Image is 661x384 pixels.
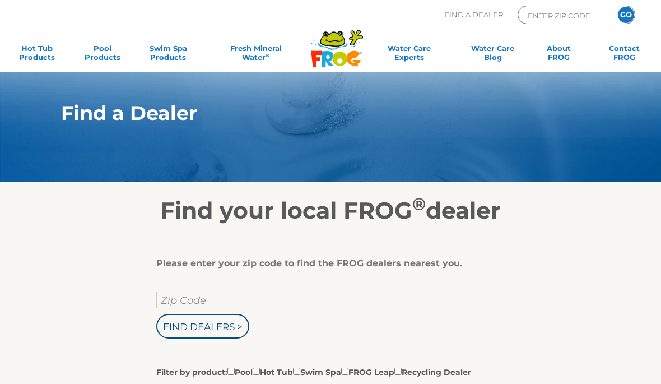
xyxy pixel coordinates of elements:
label: Filter by product: Pool Hot Tub Swim Spa FROG Leap Recycling Dealer [156,366,471,378]
input: Filter by product:PoolHot TubSwim SpaFROG LeapRecycling Dealer [227,368,235,375]
sup: ® [412,193,426,215]
input: Find Dealers > [156,314,249,339]
a: Water CareBlog [467,44,518,66]
input: Zip Code Form [527,9,602,22]
input: Filter by product:PoolHot TubSwim SpaFROG LeapRecycling Dealer [293,368,300,375]
div: Please enter your zip code to find the FROG dealers nearest you. [156,258,496,269]
p: Find A Dealer [445,6,503,24]
input: Filter by product:PoolHot TubSwim SpaFROG LeapRecycling Dealer [253,368,260,375]
a: PoolProducts [77,44,128,66]
h2: Find your local FROG dealer [44,196,617,224]
a: Swim SpaProducts [143,44,194,66]
a: Hot TubProducts [11,44,62,66]
h1: Find a Dealer [61,102,560,124]
a: Fresh MineralWater∞ [208,44,304,66]
input: Filter by product:PoolHot TubSwim SpaFROG LeapRecycling Dealer [394,368,402,375]
a: ContactFROG [599,44,650,66]
input: Filter by product:PoolHot TubSwim SpaFROG LeapRecycling Dealer [341,368,348,375]
a: AboutFROG [533,44,584,66]
sup: ∞ [266,52,269,58]
a: Water CareExperts [366,44,453,66]
input: GO [618,7,634,23]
